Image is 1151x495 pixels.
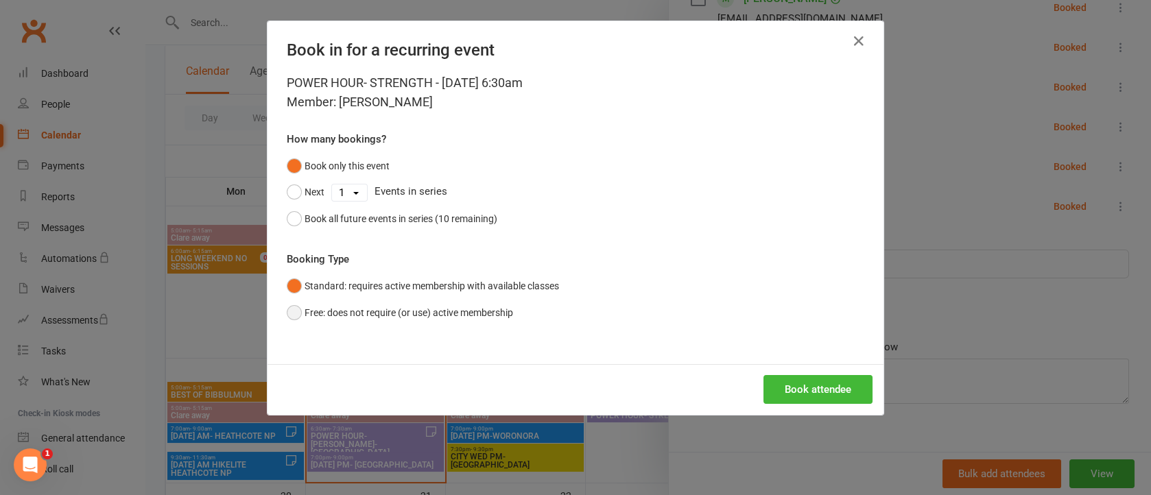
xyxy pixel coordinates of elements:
[287,251,349,267] label: Booking Type
[305,211,497,226] div: Book all future events in series (10 remaining)
[42,448,53,459] span: 1
[14,448,47,481] iframe: Intercom live chat
[287,179,324,205] button: Next
[287,179,864,205] div: Events in series
[848,30,870,52] button: Close
[287,153,390,179] button: Book only this event
[287,131,386,147] label: How many bookings?
[287,73,864,112] div: POWER HOUR- STRENGTH - [DATE] 6:30am Member: [PERSON_NAME]
[287,40,864,60] h4: Book in for a recurring event
[287,300,513,326] button: Free: does not require (or use) active membership
[287,206,497,232] button: Book all future events in series (10 remaining)
[763,375,873,404] button: Book attendee
[287,273,559,299] button: Standard: requires active membership with available classes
